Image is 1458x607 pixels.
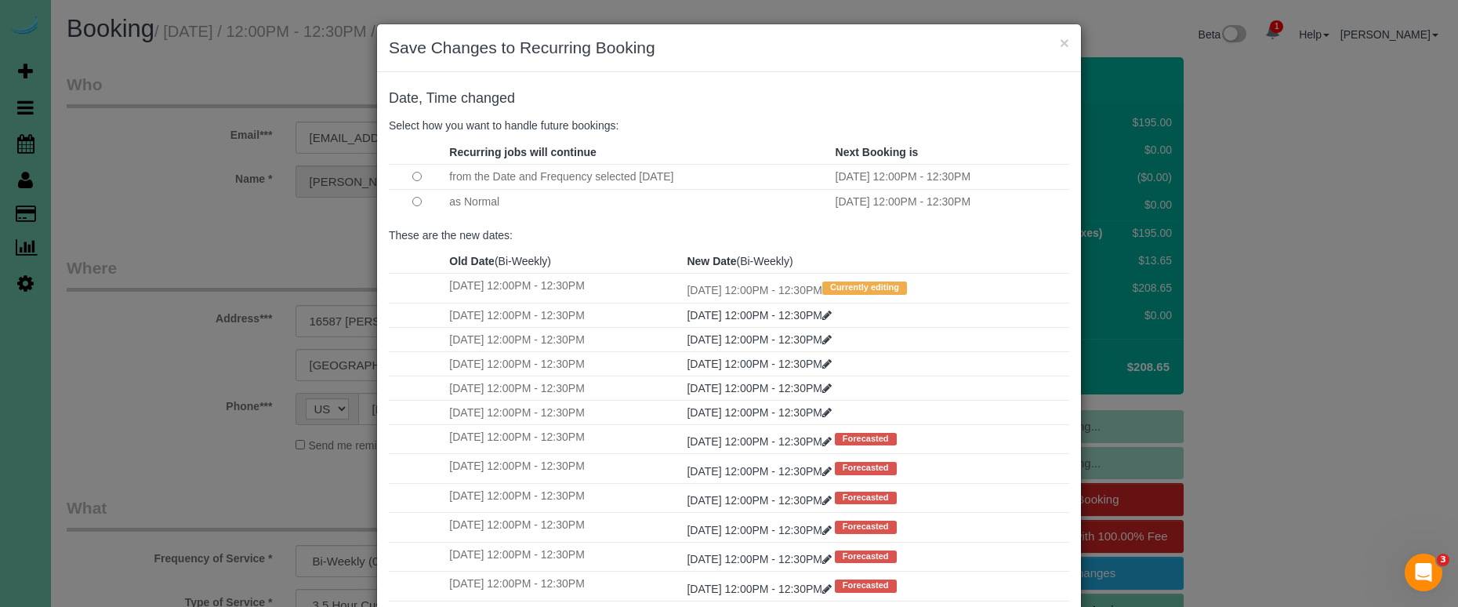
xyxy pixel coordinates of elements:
span: Forecasted [835,580,897,592]
td: [DATE] 12:00PM - 12:30PM [832,164,1069,189]
td: [DATE] 12:00PM - 12:30PM [445,513,683,542]
a: [DATE] 12:00PM - 12:30PM [687,465,834,478]
p: These are the new dates: [389,227,1069,243]
td: [DATE] 12:00PM - 12:30PM [445,542,683,571]
span: Date, Time [389,90,457,106]
a: [DATE] 12:00PM - 12:30PM [687,358,831,370]
p: Select how you want to handle future bookings: [389,118,1069,133]
span: Forecasted [835,551,897,563]
a: [DATE] 12:00PM - 12:30PM [687,494,834,507]
span: Forecasted [835,433,897,445]
span: 3 [1437,554,1449,566]
strong: Next Booking is [836,146,919,158]
iframe: Intercom live chat [1405,554,1442,591]
td: from the Date and Frequency selected [DATE] [445,164,831,189]
a: [DATE] 12:00PM - 12:30PM [687,524,834,536]
td: [DATE] 12:00PM - 12:30PM [445,327,683,351]
td: [DATE] 12:00PM - 12:30PM [445,274,683,303]
td: [DATE] 12:00PM - 12:30PM [683,274,1069,303]
td: [DATE] 12:00PM - 12:30PM [445,454,683,483]
a: [DATE] 12:00PM - 12:30PM [687,333,831,346]
a: [DATE] 12:00PM - 12:30PM [687,406,831,419]
h3: Save Changes to Recurring Booking [389,36,1069,60]
h4: changed [389,91,1069,107]
strong: Recurring jobs will continue [449,146,596,158]
a: [DATE] 12:00PM - 12:30PM [687,583,834,595]
span: Forecasted [835,492,897,504]
span: Forecasted [835,462,897,474]
td: [DATE] 12:00PM - 12:30PM [445,376,683,400]
span: Forecasted [835,521,897,533]
span: Currently editing [822,282,907,294]
td: [DATE] 12:00PM - 12:30PM [445,400,683,424]
td: [DATE] 12:00PM - 12:30PM [445,483,683,512]
a: [DATE] 12:00PM - 12:30PM [687,382,831,394]
td: [DATE] 12:00PM - 12:30PM [445,351,683,376]
strong: Old Date [449,255,495,267]
th: (Bi-Weekly) [683,249,1069,274]
th: (Bi-Weekly) [445,249,683,274]
strong: New Date [687,255,736,267]
button: × [1060,35,1069,51]
a: [DATE] 12:00PM - 12:30PM [687,435,834,448]
td: [DATE] 12:00PM - 12:30PM [832,189,1069,214]
td: [DATE] 12:00PM - 12:30PM [445,572,683,601]
td: as Normal [445,189,831,214]
td: [DATE] 12:00PM - 12:30PM [445,303,683,327]
a: [DATE] 12:00PM - 12:30PM [687,309,831,322]
a: [DATE] 12:00PM - 12:30PM [687,553,834,565]
td: [DATE] 12:00PM - 12:30PM [445,424,683,453]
